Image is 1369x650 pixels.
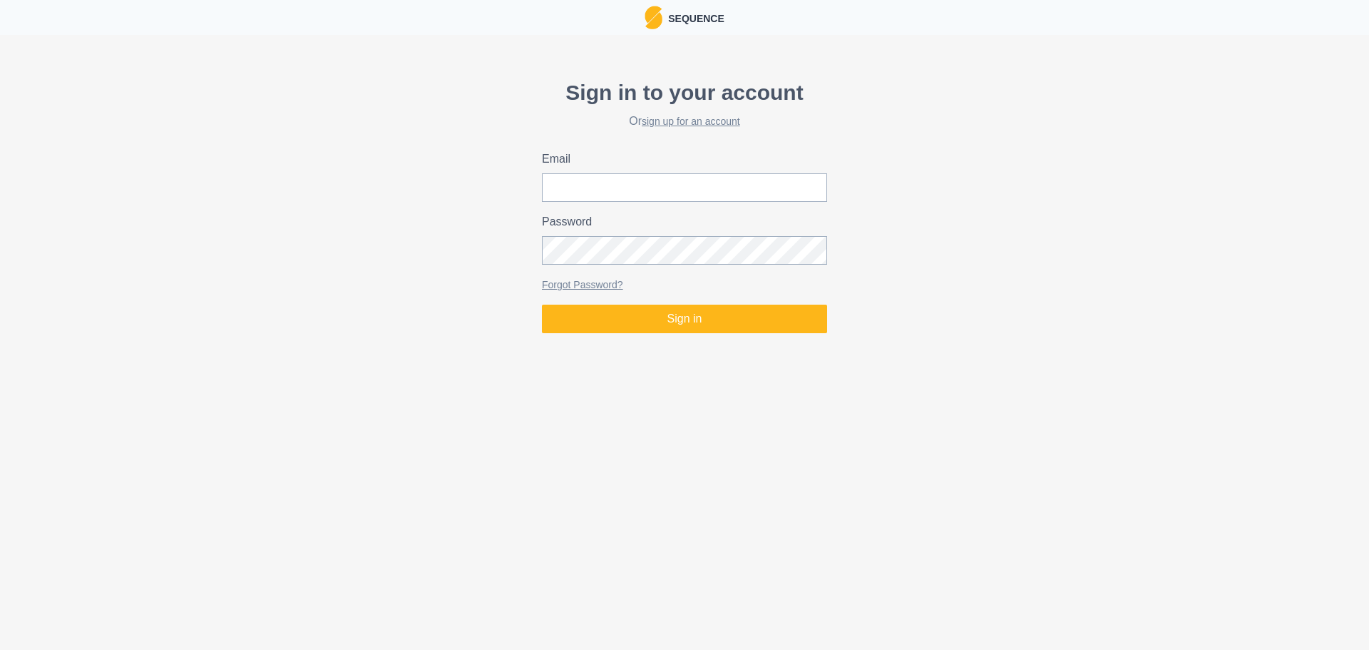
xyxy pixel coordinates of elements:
label: Password [542,213,819,230]
p: Sequence [662,9,724,26]
h2: Or [542,114,827,128]
button: Sign in [542,305,827,333]
img: Logo [645,6,662,29]
label: Email [542,151,819,168]
a: sign up for an account [642,116,740,127]
a: LogoSequence [645,6,724,29]
a: Forgot Password? [542,279,623,290]
p: Sign in to your account [542,76,827,108]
